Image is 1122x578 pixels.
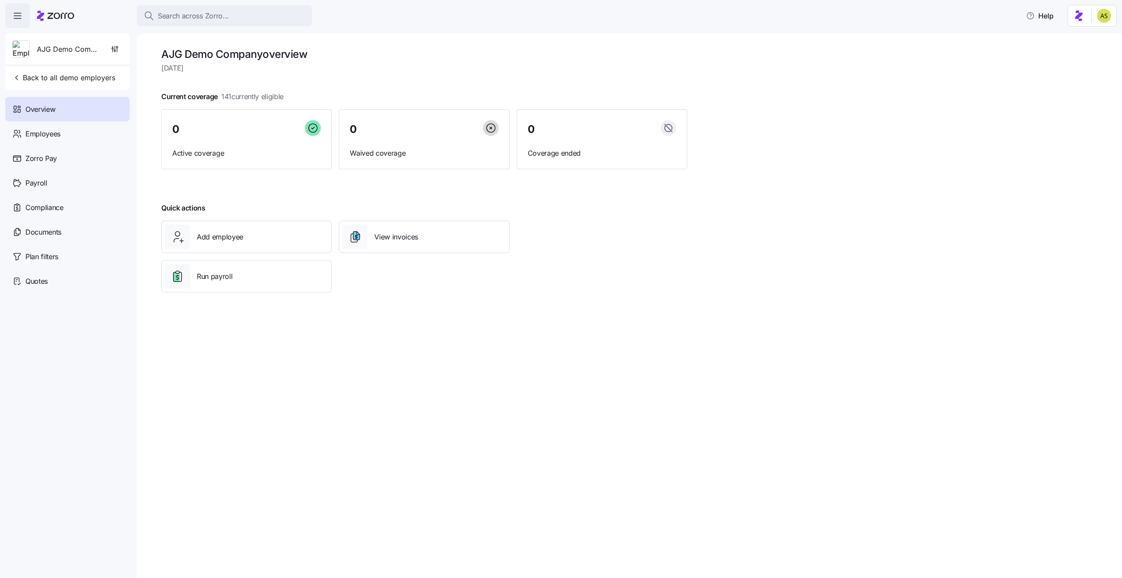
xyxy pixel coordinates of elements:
span: 0 [350,124,357,135]
span: Search across Zorro... [158,11,229,21]
span: Waived coverage [350,148,498,159]
span: Quick actions [161,203,206,214]
button: Search across Zorro... [137,5,312,26]
span: Employees [25,128,60,139]
span: Overview [25,104,55,115]
span: [DATE] [161,63,687,74]
img: 2a591ca43c48773f1b6ab43d7a2c8ce9 [1097,9,1111,23]
span: View invoices [374,232,418,243]
span: Run payroll [197,271,232,282]
a: Quotes [5,269,130,293]
span: Add employee [197,232,243,243]
span: Back to all demo employers [12,72,115,83]
span: Active coverage [172,148,321,159]
span: Zorro Pay [25,153,57,164]
a: Documents [5,220,130,244]
a: Zorro Pay [5,146,130,171]
span: Payroll [25,178,47,189]
span: Plan filters [25,251,58,262]
button: Help [1019,7,1061,25]
span: Help [1026,11,1054,21]
h1: AJG Demo Company overview [161,47,687,61]
img: Employer logo [13,41,29,58]
a: Employees [5,121,130,146]
span: 141 currently eligible [221,91,284,102]
span: Current coverage [161,91,284,102]
span: 0 [172,124,179,135]
a: Compliance [5,195,130,220]
span: Coverage ended [528,148,676,159]
span: AJG Demo Company [37,44,100,55]
span: Documents [25,227,61,238]
a: Overview [5,97,130,121]
a: Payroll [5,171,130,195]
span: 0 [528,124,535,135]
span: Quotes [25,276,48,287]
a: Plan filters [5,244,130,269]
span: Compliance [25,202,64,213]
button: Back to all demo employers [9,69,119,86]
